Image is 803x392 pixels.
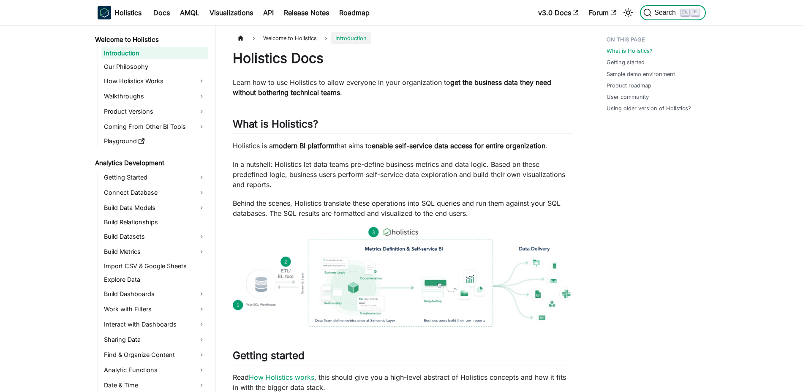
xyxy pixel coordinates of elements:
img: How Holistics fits in your Data Stack [233,227,573,327]
a: Analytic Functions [101,363,208,377]
a: What is Holistics? [607,47,653,55]
img: Holistics [98,6,111,19]
a: Sharing Data [101,333,208,346]
a: Walkthroughs [101,90,208,103]
nav: Breadcrumbs [233,32,573,44]
a: Welcome to Holistics [93,34,208,46]
a: Build Metrics [101,245,208,259]
a: Find & Organize Content [101,348,208,362]
a: Visualizations [204,6,258,19]
a: Interact with Dashboards [101,318,208,331]
a: Date & Time [101,378,208,392]
a: Import CSV & Google Sheets [101,260,208,272]
a: Forum [584,6,621,19]
strong: enable self-service data access for entire organization [372,142,545,150]
p: In a nutshell: Holistics let data teams pre-define business metrics and data logic. Based on thes... [233,159,573,190]
h2: What is Holistics? [233,118,573,134]
a: Home page [233,32,249,44]
a: Sample demo environment [607,70,675,78]
a: Analytics Development [93,157,208,169]
a: Introduction [101,47,208,59]
a: HolisticsHolistics [98,6,142,19]
a: Coming From Other BI Tools [101,120,208,133]
span: Introduction [331,32,371,44]
a: Build Datasets [101,230,208,243]
a: Build Data Models [101,201,208,215]
button: Switch between dark and light mode (currently light mode) [621,6,635,19]
span: Search [652,9,681,16]
kbd: K [691,8,700,16]
a: Build Relationships [101,216,208,228]
a: API [258,6,279,19]
strong: modern BI platform [273,142,335,150]
a: AMQL [175,6,204,19]
a: Build Dashboards [101,287,208,301]
a: Playground [101,135,208,147]
b: Holistics [114,8,142,18]
nav: Docs sidebar [89,25,216,392]
a: Explore Data [101,274,208,286]
a: Product roadmap [607,82,651,90]
a: Roadmap [334,6,375,19]
a: Product Versions [101,105,208,118]
a: How Holistics Works [101,74,208,88]
p: Holistics is a that aims to . [233,141,573,151]
a: Work with Filters [101,302,208,316]
a: Getting Started [101,171,208,184]
a: Using older version of Holistics? [607,104,691,112]
a: Getting started [607,58,645,66]
button: Search (Ctrl+K) [640,5,705,20]
a: Release Notes [279,6,334,19]
a: Docs [148,6,175,19]
span: Welcome to Holistics [259,32,321,44]
p: Learn how to use Holistics to allow everyone in your organization to . [233,77,573,98]
a: User community [607,93,649,101]
a: v3.0 Docs [533,6,584,19]
h1: Holistics Docs [233,50,573,67]
h2: Getting started [233,349,573,365]
a: Our Philosophy [101,61,208,73]
p: Behind the scenes, Holistics translate these operations into SQL queries and run them against you... [233,198,573,218]
a: How Holistics works [249,373,314,381]
a: Connect Database [101,186,208,199]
